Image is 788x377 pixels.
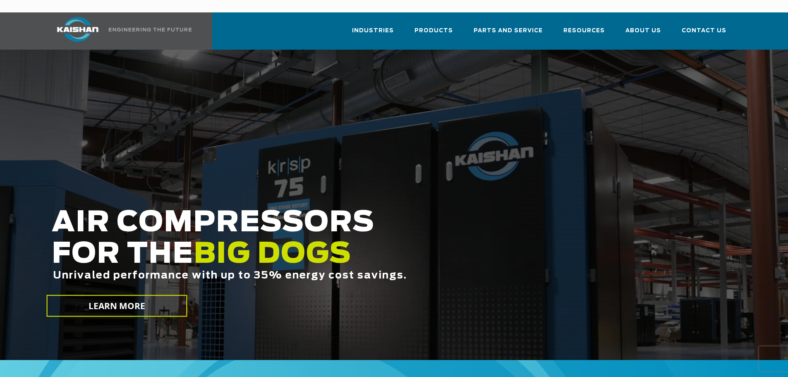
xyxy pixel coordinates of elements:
a: Parts and Service [474,20,543,48]
h2: AIR COMPRESSORS FOR THE [52,207,621,307]
span: Parts and Service [474,26,543,36]
span: Contact Us [682,26,726,36]
img: kaishan logo [47,17,109,42]
span: Products [414,26,453,36]
span: Industries [352,26,394,36]
a: Contact Us [682,20,726,48]
a: LEARN MORE [46,295,187,317]
span: LEARN MORE [88,300,145,312]
span: BIG DOGS [194,240,352,269]
a: Products [414,20,453,48]
a: Kaishan USA [47,12,193,50]
span: About Us [625,26,661,36]
span: Unrivaled performance with up to 35% energy cost savings. [53,271,407,281]
span: Resources [563,26,605,36]
a: Industries [352,20,394,48]
a: Resources [563,20,605,48]
a: About Us [625,20,661,48]
img: Engineering the future [109,28,192,31]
